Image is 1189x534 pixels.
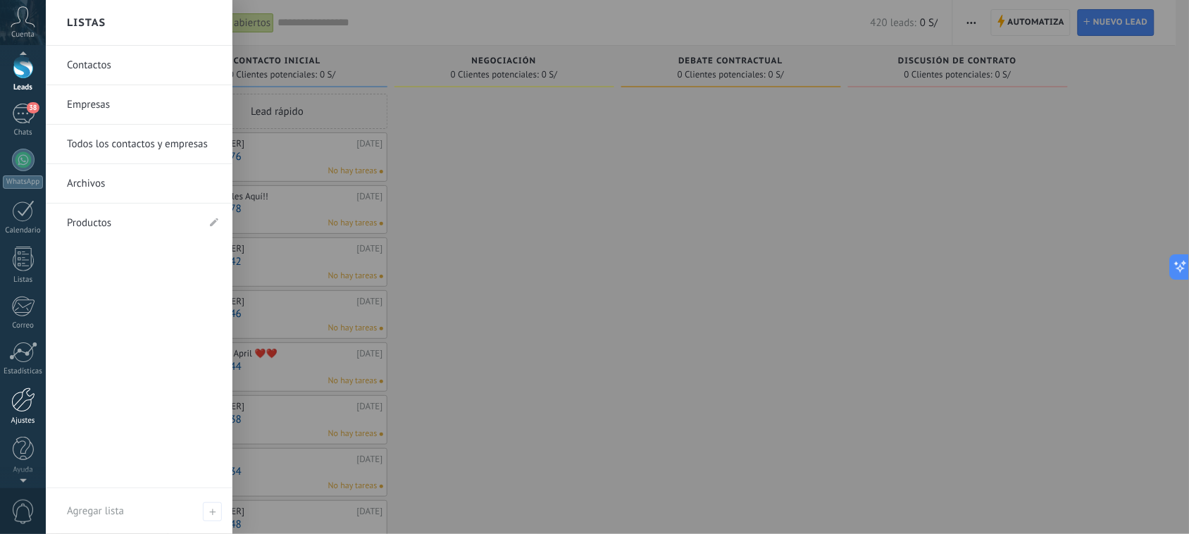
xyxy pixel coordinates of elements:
div: Ayuda [3,466,44,475]
a: Todos los contactos y empresas [67,125,218,164]
div: WhatsApp [3,175,43,189]
span: Agregar lista [67,504,124,518]
span: 38 [27,102,39,113]
a: Archivos [67,164,218,204]
a: Empresas [67,85,218,125]
div: Leads [3,83,44,92]
span: Agregar lista [203,502,222,521]
h2: Listas [67,1,106,45]
div: Listas [3,275,44,285]
div: Estadísticas [3,367,44,376]
div: Calendario [3,226,44,235]
span: Cuenta [11,30,35,39]
a: Productos [67,204,197,243]
div: Ajustes [3,416,44,426]
a: Contactos [67,46,218,85]
div: Chats [3,128,44,137]
div: Correo [3,321,44,330]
